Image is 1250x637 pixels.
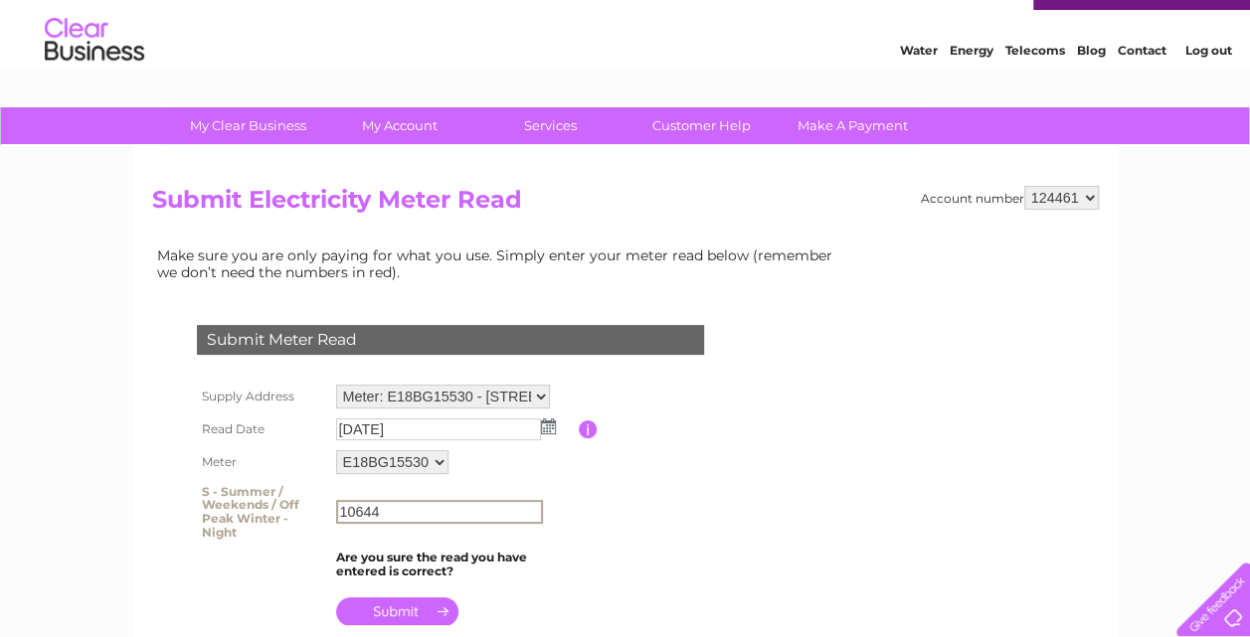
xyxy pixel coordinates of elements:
a: Water [900,84,938,99]
a: Blog [1077,84,1106,99]
td: Make sure you are only paying for what you use. Simply enter your meter read below (remember we d... [152,242,848,284]
td: Are you sure the read you have entered is correct? [331,546,579,583]
a: Log out [1184,84,1231,99]
a: My Account [317,107,481,144]
th: S - Summer / Weekends / Off Peak Winter - Night [192,479,331,546]
input: Submit [336,597,458,625]
a: 0333 014 3131 [875,10,1012,35]
a: Customer Help [620,107,784,144]
a: Make A Payment [771,107,935,144]
img: logo.png [44,52,145,112]
h2: Submit Electricity Meter Read [152,186,1099,224]
th: Supply Address [192,380,331,413]
div: Submit Meter Read [197,325,704,355]
input: Information [579,420,598,438]
th: Read Date [192,413,331,445]
div: Account number [921,186,1099,210]
a: Services [468,107,632,144]
img: ... [541,418,556,434]
a: Contact [1118,84,1166,99]
th: Meter [192,445,331,479]
div: Clear Business is a trading name of Verastar Limited (registered in [GEOGRAPHIC_DATA] No. 3667643... [156,11,1096,96]
a: Energy [950,84,993,99]
a: My Clear Business [166,107,330,144]
a: Telecoms [1005,84,1065,99]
